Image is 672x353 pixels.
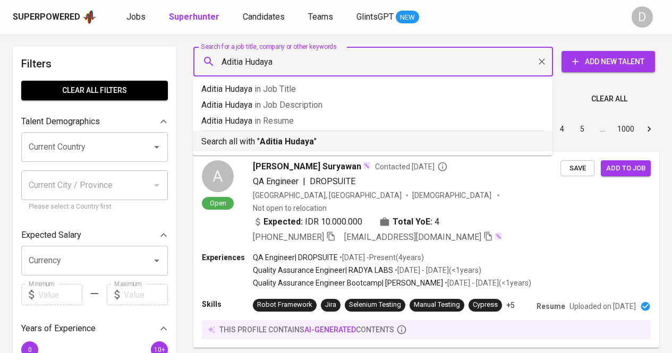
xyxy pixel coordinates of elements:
p: QA Engineer | DROPSUITE [253,252,338,263]
button: Go to page 5 [574,120,591,137]
a: Superpoweredapp logo [13,9,97,25]
p: Search all with " " [201,135,544,148]
img: app logo [82,9,97,25]
p: Resume [537,301,565,312]
button: Clear [534,54,549,69]
div: Years of Experience [21,318,168,339]
input: Value [38,284,82,305]
div: Jira [325,300,336,310]
span: [DEMOGRAPHIC_DATA] [412,190,493,201]
span: Add New Talent [570,55,647,68]
p: Uploaded on [DATE] [569,301,636,312]
span: Clear All filters [30,84,159,97]
p: Aditia Hudaya [201,99,544,111]
span: NEW [396,12,419,23]
input: Value [124,284,168,305]
div: [GEOGRAPHIC_DATA], [GEOGRAPHIC_DATA] [253,190,402,201]
p: Years of Experience [21,322,96,335]
a: Superhunter [169,11,222,24]
img: magic_wand.svg [362,161,371,170]
span: in Job Title [254,84,296,94]
button: Go to page 1000 [614,120,637,137]
p: Experiences [202,252,253,263]
button: Save [560,160,594,177]
span: Contacted [DATE] [375,161,448,172]
p: • [DATE] - Present ( 4 years ) [338,252,424,263]
div: Manual Testing [414,300,460,310]
p: • [DATE] - [DATE] ( <1 years ) [443,278,531,288]
p: • [DATE] - [DATE] ( <1 years ) [393,265,481,275]
span: in Job Description [254,100,322,110]
p: Please select a Country first [29,202,160,212]
div: Cypress [473,300,498,310]
p: Aditia Hudaya [201,83,544,96]
div: IDR 10.000.000 [253,216,362,228]
span: [PHONE_NUMBER] [253,232,324,242]
button: Go to next page [641,120,658,137]
div: Superpowered [13,11,80,23]
button: Clear All [587,89,632,109]
span: Save [566,162,589,175]
b: Total YoE: [393,216,432,228]
span: in Resume [254,116,294,126]
img: magic_wand.svg [494,232,503,240]
span: | [303,175,305,188]
div: … [594,124,611,134]
p: Quality Assurance Engineer Bootcamp | [PERSON_NAME] [253,278,443,288]
a: Teams [308,11,335,24]
div: Selenium Testing [349,300,401,310]
a: Candidates [243,11,287,24]
span: [EMAIL_ADDRESS][DOMAIN_NAME] [344,232,481,242]
a: Jobs [126,11,148,24]
a: AOpen[PERSON_NAME] SuryawanContacted [DATE]QA Engineer|DROPSUITE[GEOGRAPHIC_DATA], [GEOGRAPHIC_DA... [193,152,659,348]
div: Expected Salary [21,225,168,246]
b: Superhunter [169,12,219,22]
button: Add New Talent [562,51,655,72]
b: Aditia Hudaya [260,136,314,147]
span: GlintsGPT [356,12,394,22]
span: Open [206,199,231,208]
span: 4 [435,216,439,228]
button: Add to job [601,160,651,177]
b: Expected: [263,216,303,228]
div: D [632,6,653,28]
nav: pagination navigation [471,120,659,137]
div: A [202,160,234,192]
span: [PERSON_NAME] Suryawan [253,160,361,173]
div: Robot Framework [257,300,312,310]
p: Skills [202,299,253,309]
p: this profile contains contents [219,324,394,335]
div: Talent Demographics [21,111,168,132]
span: Clear All [591,92,627,106]
a: GlintsGPT NEW [356,11,419,24]
button: Go to page 4 [554,120,571,137]
span: Add to job [606,162,645,175]
button: Open [149,140,164,154]
span: DROPSUITE [310,176,355,186]
svg: By Batam recruiter [437,161,448,172]
p: Expected Salary [21,229,81,242]
span: Jobs [126,12,146,22]
p: Not open to relocation [253,203,327,213]
p: Quality Assurance Engineer | RADYA LABS [253,265,393,275]
p: Aditia Hudaya [201,115,544,127]
span: Candidates [243,12,285,22]
span: Teams [308,12,333,22]
button: Open [149,253,164,268]
button: Clear All filters [21,81,168,100]
p: +5 [506,300,515,311]
p: Talent Demographics [21,115,100,128]
span: QA Engineer [253,176,299,186]
h6: Filters [21,55,168,72]
span: AI-generated [304,325,356,334]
